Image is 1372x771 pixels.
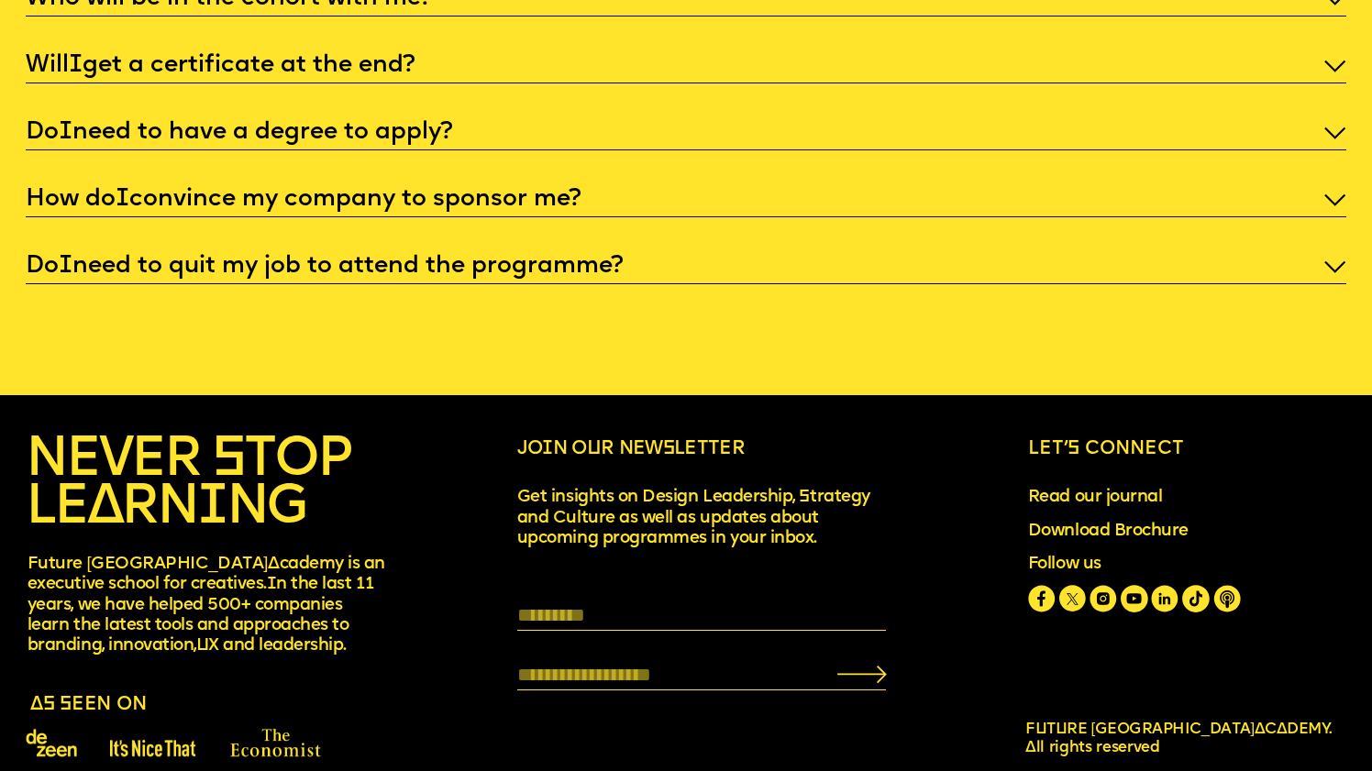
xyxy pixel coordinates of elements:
[1028,585,1056,612] a: Facebook
[1025,721,1332,739] p: F t re [GEOGRAPHIC_DATA] c demy.
[542,440,552,458] span: i
[30,696,43,714] span: A
[1028,555,1346,575] p: Follow us
[1056,721,1068,737] span: u
[517,440,920,488] p: Jo n o r newsletter
[1025,739,1332,757] p: ll rights reserved
[26,184,1346,216] p: How do convince my company to sponsor me?
[1090,585,1117,612] a: Instagram
[1028,488,1346,508] a: Read our journal
[26,437,409,555] p: NEVER STOP LE RN NG
[1028,440,1346,488] p: Let’s connect
[1255,721,1266,737] span: A
[1121,585,1148,612] a: Youtube
[26,251,1346,283] p: Do need to quit my job to attend the programme?
[26,729,321,757] img: dezeen, its nice that, the economist
[1025,740,1036,755] span: A
[69,53,83,78] span: I
[267,576,277,593] span: I
[197,481,227,535] span: I
[1182,585,1210,612] a: Tiktok
[30,696,409,729] p: s seen on
[268,556,280,573] span: A
[1151,585,1178,612] a: Linkedin
[116,187,129,212] span: I
[1059,585,1087,612] a: Twitter
[587,440,601,458] span: u
[26,117,1346,149] p: Do need to have a degree to apply?
[1035,721,1047,737] span: u
[1213,585,1241,612] a: Spotify
[59,120,72,145] span: I
[1277,721,1288,737] span: a
[28,555,385,696] p: Future [GEOGRAPHIC_DATA] cademy is an executive school for creatives. n the last 11 years, we hav...
[26,50,1346,83] p: Will get a certificate at the end?
[87,481,122,535] span: A
[1028,522,1346,542] span: Download Brochure
[59,254,72,279] span: I
[196,637,209,655] span: U
[517,488,899,549] p: Get insights on Design Leadership, Strategy and Culture as well as updates about upcoming program...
